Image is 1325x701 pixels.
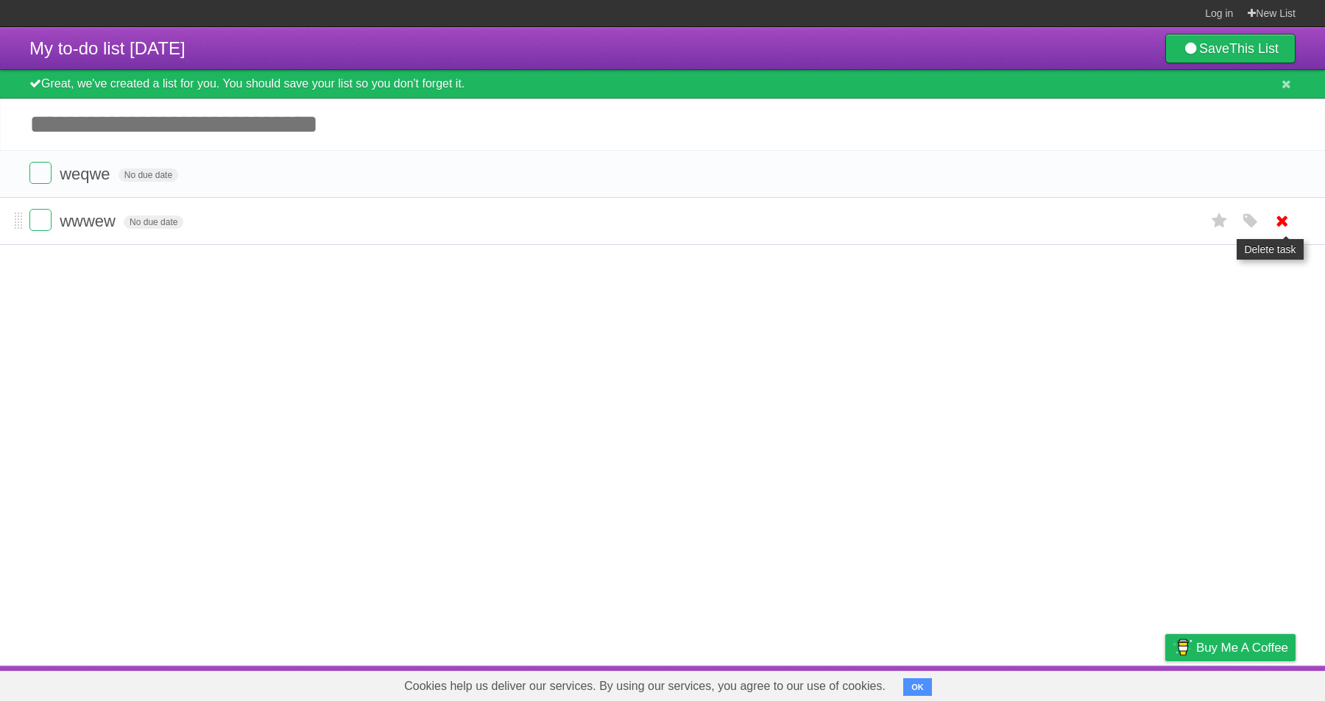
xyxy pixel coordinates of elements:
a: Terms [1096,669,1128,697]
a: Buy me a coffee [1165,634,1296,661]
a: SaveThis List [1165,34,1296,63]
span: Buy me a coffee [1196,635,1288,661]
b: This List [1229,41,1279,56]
span: No due date [124,216,183,229]
a: Suggest a feature [1203,669,1296,697]
span: weqwe [60,165,113,183]
span: No due date [119,168,178,182]
label: Done [29,162,52,184]
img: Buy me a coffee [1173,635,1192,660]
a: About [969,669,1000,697]
span: Cookies help us deliver our services. By using our services, you agree to our use of cookies. [389,672,900,701]
label: Star task [1206,209,1234,233]
span: My to-do list [DATE] [29,38,185,58]
button: OK [903,678,932,696]
span: wwwew [60,212,119,230]
a: Privacy [1146,669,1184,697]
a: Developers [1018,669,1078,697]
label: Done [29,209,52,231]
